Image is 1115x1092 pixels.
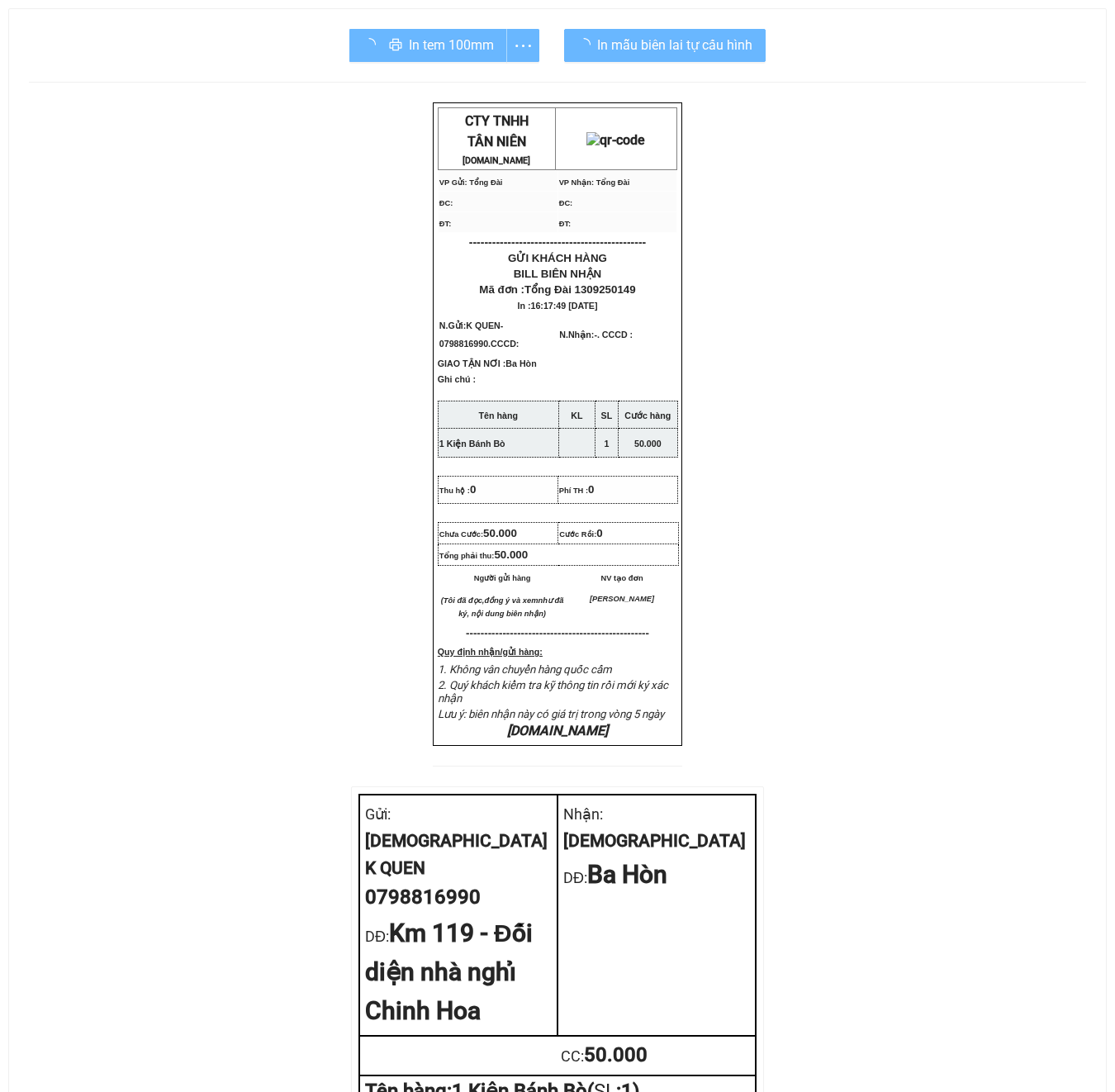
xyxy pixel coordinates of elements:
[597,35,752,55] span: In mẫu biên lai tự cấu hình
[518,301,598,311] span: In :
[508,252,607,264] span: GỬI KHÁCH HÀNG
[365,800,552,855] div: [DEMOGRAPHIC_DATA]
[365,855,552,882] div: K QUEN
[439,320,522,349] span: N.Gửi:
[479,283,635,296] span: Mã đơn :
[466,627,477,639] span: ---
[559,487,595,495] span: Phí TH :
[469,235,646,249] span: ----------------------------------------------
[467,134,475,150] span: T
[365,928,389,945] span: DĐ:
[365,805,391,823] span: Gửi:
[559,199,573,207] span: ĐC:
[514,268,602,280] span: BILL BIÊN NHẬN
[494,548,528,561] span: 50.000
[587,860,667,889] span: Ba Hòn
[590,595,654,603] span: [PERSON_NAME]
[466,320,500,330] span: K QUEN
[439,487,477,495] span: Thu hộ :
[624,411,671,420] strong: Cước hàng
[563,805,603,823] span: Nhận:
[597,330,633,339] span: . CCCD :
[601,574,643,582] span: NV tạo đơn
[465,113,529,129] span: CTY TNHH
[439,552,528,560] span: Tổng phải thu:
[588,483,594,496] span: 0
[491,339,521,349] span: CCCD:
[441,596,539,605] em: (Tôi đã đọc,đồng ý và xem
[531,301,598,311] span: 16:17:49 [DATE]
[577,38,597,51] span: loading
[479,411,518,420] strong: Tên hàng
[563,869,587,886] span: DĐ:
[601,411,613,420] strong: SL
[438,358,537,368] span: GIAO TẬN NƠI :
[439,439,505,449] span: 1 Kiện Bánh Bò
[439,530,517,539] span: Chưa Cước:
[561,1047,584,1065] span: CC :
[365,919,533,1025] span: Km 119 - Đối diện nhà nghỉ Chinh Hoa
[505,358,536,368] span: Ba Hòn
[463,155,530,166] strong: [DOMAIN_NAME]
[365,882,552,914] div: 0798816990
[594,330,633,339] span: -
[559,530,602,539] span: Cước Rồi:
[439,199,453,207] span: ĐC:
[507,723,608,738] em: [DOMAIN_NAME]
[438,663,612,676] span: 1. Không vân chuyển hàng quốc cấm
[563,800,750,855] div: [DEMOGRAPHIC_DATA]
[438,374,476,397] span: Ghi chú :
[438,708,664,720] span: Lưu ý: biên nhận này có giá trị trong vòng 5 ngày
[564,29,766,62] button: In mẫu biên lai tự cấu hình
[439,220,452,228] span: ĐT:
[477,627,649,639] span: -----------------------------------------------
[524,283,636,296] span: Tổng Đài 1309250149
[559,178,630,187] span: VP Nhận: Tổng Đài
[438,679,668,705] span: 2. Quý khách kiểm tra kỹ thông tin rồi mới ký xác nhận
[571,411,582,420] strong: KL
[475,134,526,150] span: ÂN NIÊN
[474,574,531,582] span: Người gửi hàng
[634,439,662,449] span: 50.000
[561,1040,752,1071] div: 50.000
[438,647,543,657] strong: Quy định nhận/gửi hàng:
[604,439,609,449] span: 1
[439,339,522,349] span: 0798816990.
[559,220,572,228] span: ĐT:
[483,527,517,539] span: 50.000
[470,483,476,496] span: 0
[596,527,602,539] span: 0
[586,132,645,148] img: qr-code
[458,596,563,618] em: như đã ký, nội dung biên nhận)
[439,178,503,187] span: VP Gửi: Tổng Đài
[559,330,633,339] span: N.Nhận:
